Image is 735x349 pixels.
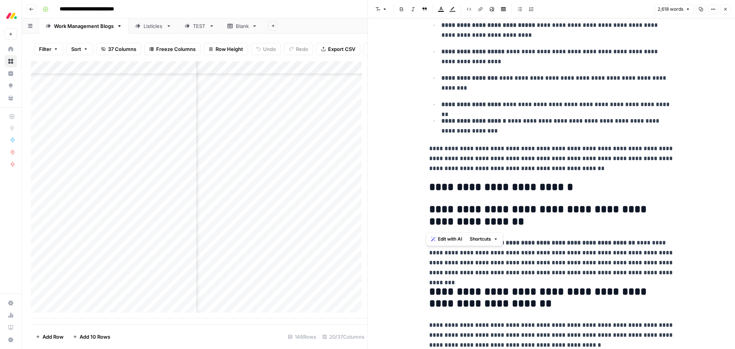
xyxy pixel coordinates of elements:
[216,45,243,53] span: Row Height
[144,43,201,55] button: Freeze Columns
[5,334,17,346] button: Help + Support
[5,55,17,67] a: Browse
[178,18,221,34] a: TEST
[71,45,81,53] span: Sort
[284,43,313,55] button: Redo
[285,331,319,343] div: 146 Rows
[328,45,355,53] span: Export CSV
[108,45,136,53] span: 37 Columns
[42,333,64,341] span: Add Row
[144,22,163,30] div: Listicles
[5,9,18,23] img: Monday.com Logo
[221,18,264,34] a: Blank
[470,236,491,242] span: Shortcuts
[54,22,114,30] div: Work Management Blogs
[5,80,17,92] a: Opportunities
[5,309,17,321] a: Usage
[316,43,360,55] button: Export CSV
[5,297,17,309] a: Settings
[96,43,141,55] button: 37 Columns
[39,45,51,53] span: Filter
[39,18,129,34] a: Work Management Blogs
[34,43,63,55] button: Filter
[5,43,17,55] a: Home
[31,331,68,343] button: Add Row
[5,92,17,104] a: Your Data
[193,22,206,30] div: TEST
[80,333,110,341] span: Add 10 Rows
[68,331,115,343] button: Add 10 Rows
[428,234,465,244] button: Edit with AI
[236,22,249,30] div: Blank
[5,67,17,80] a: Insights
[156,45,196,53] span: Freeze Columns
[467,234,501,244] button: Shortcuts
[658,6,683,13] span: 2,618 words
[66,43,93,55] button: Sort
[263,45,276,53] span: Undo
[251,43,281,55] button: Undo
[654,4,694,14] button: 2,618 words
[204,43,248,55] button: Row Height
[319,331,367,343] div: 20/37 Columns
[5,321,17,334] a: Learning Hub
[438,236,462,242] span: Edit with AI
[129,18,178,34] a: Listicles
[296,45,308,53] span: Redo
[5,6,17,25] button: Workspace: Monday.com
